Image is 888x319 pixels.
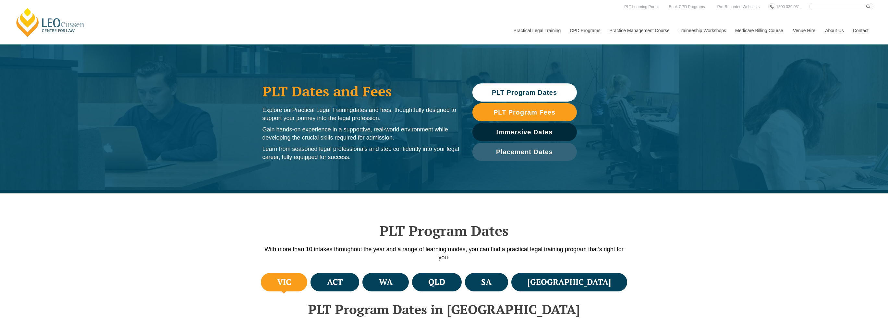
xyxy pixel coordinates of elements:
h4: [GEOGRAPHIC_DATA] [528,277,611,288]
a: Contact [848,17,873,44]
p: Gain hands-on experience in a supportive, real-world environment while developing the crucial ski... [262,126,459,142]
h4: ACT [327,277,343,288]
a: CPD Programs [565,17,604,44]
a: PLT Learning Portal [623,3,660,10]
span: Placement Dates [496,149,553,155]
h4: WA [379,277,393,288]
a: 1300 039 031 [774,3,801,10]
h4: QLD [428,277,445,288]
a: Practice Management Course [605,17,674,44]
a: Placement Dates [472,143,577,161]
h1: PLT Dates and Fees [262,83,459,99]
iframe: LiveChat chat widget [845,276,872,303]
a: Medicare Billing Course [730,17,788,44]
p: Learn from seasoned legal professionals and step confidently into your legal career, fully equipp... [262,145,459,161]
span: PLT Program Dates [492,89,557,96]
a: About Us [820,17,848,44]
a: Immersive Dates [472,123,577,141]
span: Practical Legal Training [292,107,353,113]
span: PLT Program Fees [493,109,555,116]
h2: PLT Program Dates [259,223,629,239]
a: Practical Legal Training [509,17,565,44]
h4: SA [481,277,492,288]
span: 1300 039 031 [776,5,800,9]
a: Book CPD Programs [667,3,706,10]
a: Traineeship Workshops [674,17,730,44]
h4: VIC [277,277,291,288]
p: Explore our dates and fees, thoughtfully designed to support your journey into the legal profession. [262,106,459,122]
h2: PLT Program Dates in [GEOGRAPHIC_DATA] [259,302,629,316]
a: PLT Program Fees [472,103,577,121]
span: Immersive Dates [496,129,553,135]
p: With more than 10 intakes throughout the year and a range of learning modes, you can find a pract... [259,245,629,262]
a: Venue Hire [788,17,820,44]
a: [PERSON_NAME] Centre for Law [15,7,86,38]
a: Pre-Recorded Webcasts [716,3,761,10]
a: PLT Program Dates [472,83,577,102]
